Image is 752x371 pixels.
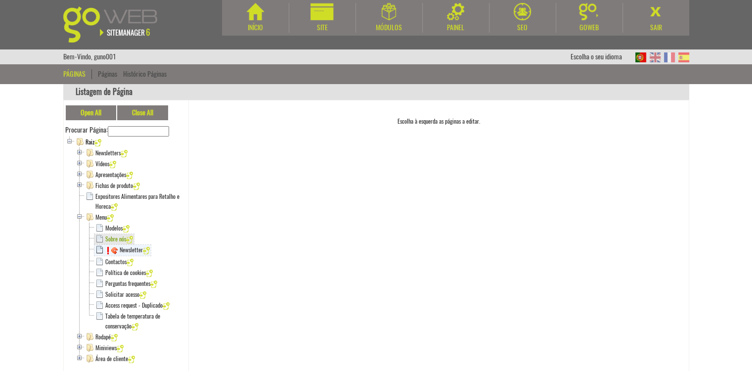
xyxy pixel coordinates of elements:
[105,235,126,243] a: Sobre nós
[105,224,123,232] a: Modelos
[63,84,689,100] div: Listagem de Página
[63,69,92,79] div: Páginas
[86,137,101,147] span: Raiz
[111,247,118,254] img: icon_redirect.gif
[121,150,128,157] img: icon_add.png
[382,3,396,20] img: Módulos
[356,23,422,33] div: Módulos
[447,3,464,20] img: Painel
[95,355,128,363] a: Área de cliente
[289,23,355,33] div: Site
[247,3,264,20] img: Início
[128,356,135,363] img: icon_add.png
[95,149,121,157] a: Newsletters
[117,105,168,120] button: Close All
[123,225,130,232] img: icon_add.png
[150,280,157,288] img: icon_add.png
[105,246,111,256] img: disabled_page3.png
[95,344,117,352] a: Miniviews
[126,172,133,179] img: icon_add.png
[95,171,126,179] a: Apresentações
[489,23,556,33] div: SEO
[132,323,138,330] img: icon_add.png
[63,49,116,64] div: Bem-Vindo, guno001
[126,236,133,243] img: icon_add.png
[95,160,109,168] a: Vídeos
[95,182,133,189] a: Fichas de produto
[139,291,146,299] img: icon_add.png
[423,23,489,33] div: Painel
[95,213,107,221] a: Menu
[66,105,116,120] button: Open All
[635,52,646,62] img: PT
[310,3,334,20] img: Site
[623,23,689,33] div: Sair
[65,125,169,137] td: Procurar Página:
[109,161,116,168] img: icon_add.png
[94,139,101,146] img: icon_add.png
[133,183,140,190] img: icon_add.png
[127,259,133,266] img: icon_add.png
[63,6,169,43] img: Goweb
[146,270,153,277] img: icon_add.png
[650,52,661,62] img: EN
[678,52,689,62] img: ES
[664,52,675,62] img: FR
[120,246,143,254] a: Newsletter
[105,269,146,277] a: Política de cookies
[107,214,114,222] img: icon_add.png
[111,203,118,211] img: icon_add.png
[123,69,167,79] a: Histórico Páginas
[117,345,124,352] img: icon_add.png
[95,192,179,210] a: Expositores Alimentares para Retalho e Horeca
[105,290,139,298] a: Solicitar acesso
[647,3,664,20] img: Sair
[514,3,531,20] img: SEO
[111,334,118,341] img: icon_add.png
[579,3,599,20] img: Goweb
[98,69,117,79] a: Páginas
[163,302,170,310] img: icon_add.png
[105,301,163,309] a: Access request - Duplicado
[95,333,111,341] a: Rodapé
[571,49,632,64] div: Escolha o seu idioma
[105,258,127,266] a: Contactos
[105,312,160,330] a: Tabela de temperatura de conservação
[105,279,150,287] a: Perguntas frequentes
[556,23,622,33] div: Goweb
[143,247,150,254] img: icon_add.png
[222,23,289,33] div: Início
